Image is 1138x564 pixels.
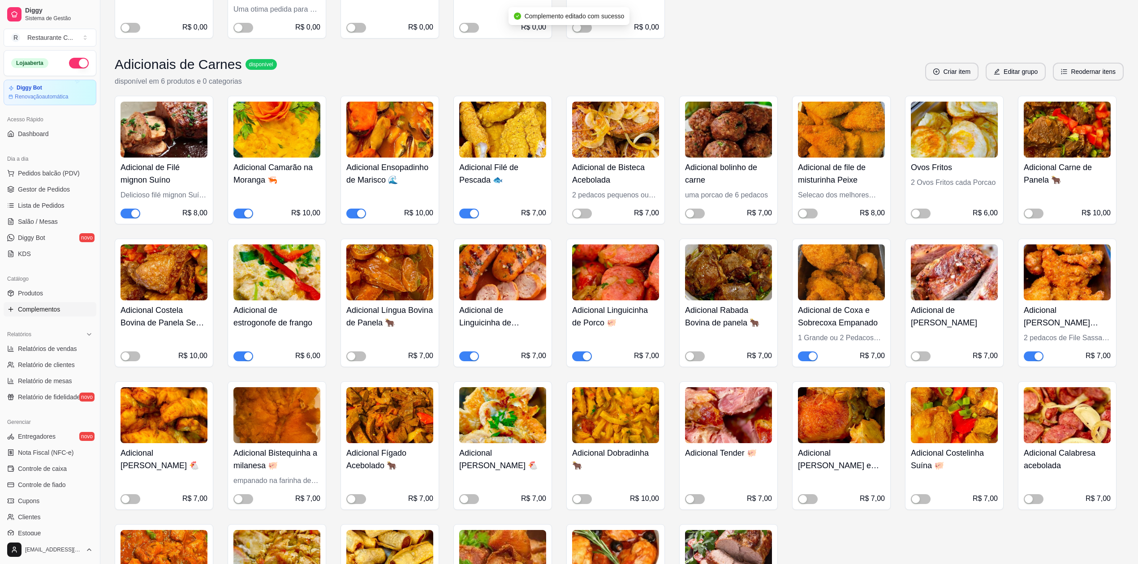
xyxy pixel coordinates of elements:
[18,464,67,473] span: Controle de caixa
[4,415,96,429] div: Gerenciar
[247,61,275,68] span: disponível
[798,333,885,343] div: 1 Grande ou 2 Pedacos pequenos empanado na farinha Panko
[404,208,433,218] div: R$ 10,00
[4,247,96,261] a: KDS
[346,387,433,443] img: product-image
[346,161,433,186] h4: Adicional Ensopadinho de Marisco 🌊
[182,208,207,218] div: R$ 8,00
[1024,304,1111,329] h4: Adicional [PERSON_NAME] crocante
[1061,68,1067,75] span: ordered-list
[18,185,70,194] span: Gestor de Pedidos
[911,102,998,158] img: product-image
[233,161,320,186] h4: Adicional Camarão na Moranga 🦐
[973,493,998,504] div: R$ 7,00
[994,68,1000,75] span: edit
[798,244,885,300] img: product-image
[4,390,96,404] a: Relatório de fidelidadenovo
[18,169,80,178] span: Pedidos balcão (PDV)
[572,190,659,201] div: 2 pedacos pequenos ou um grande
[459,447,546,472] h4: Adicional [PERSON_NAME] 🐔
[69,58,89,68] button: Alterar Status
[18,201,65,210] span: Lista de Pedidos
[911,447,998,472] h4: Adicional Costelinha Suína 🐖
[25,546,82,553] span: [EMAIL_ADDRESS][DOMAIN_NAME]
[986,63,1046,81] button: editEditar grupo
[634,22,659,33] div: R$ 0,00
[4,445,96,460] a: Nota Fiscal (NFC-e)
[233,4,320,15] div: Uma otima pedida para o pessoal que ama cachorro quente, vem 3 unidades
[685,190,772,201] div: uma porcao de 6 pedacos
[933,68,940,75] span: plus-circle
[521,208,546,218] div: R$ 7,00
[634,350,659,361] div: R$ 7,00
[973,350,998,361] div: R$ 7,00
[17,85,42,91] article: Diggy Bot
[911,244,998,300] img: product-image
[295,22,320,33] div: R$ 0,00
[459,387,546,443] img: product-image
[18,344,77,353] span: Relatórios de vendas
[25,7,93,15] span: Diggy
[408,22,433,33] div: R$ 0,00
[115,56,242,73] h3: Adicionais de Carnes
[4,29,96,47] button: Select a team
[233,244,320,300] img: product-image
[860,493,885,504] div: R$ 7,00
[4,510,96,524] a: Clientes
[572,387,659,443] img: product-image
[685,304,772,329] h4: Adicional Rabada Bovina de panela 🐂
[4,478,96,492] a: Controle de fiado
[860,208,885,218] div: R$ 8,00
[18,496,39,505] span: Cupons
[572,102,659,158] img: product-image
[459,102,546,158] img: product-image
[4,494,96,508] a: Cupons
[4,166,96,180] button: Pedidos balcão (PDV)
[18,360,75,369] span: Relatório de clientes
[685,102,772,158] img: product-image
[121,387,207,443] img: product-image
[18,249,31,258] span: KDS
[4,526,96,540] a: Estoque
[18,432,56,441] span: Entregadores
[295,493,320,504] div: R$ 7,00
[291,208,320,218] div: R$ 10,00
[925,63,979,81] button: plus-circleCriar item
[233,447,320,472] h4: Adicional Bistequinha a milanesa 🐖
[346,304,433,329] h4: Adicional Língua Bovina de Panela 🐂
[18,513,41,521] span: Clientes
[346,244,433,300] img: product-image
[798,161,885,186] h4: Adicional de file de misturinha Peixe
[121,102,207,158] img: product-image
[521,350,546,361] div: R$ 7,00
[18,393,80,402] span: Relatório de fidelidade
[25,15,93,22] span: Sistema de Gestão
[295,350,320,361] div: R$ 6,00
[11,58,48,68] div: Loja aberta
[747,493,772,504] div: R$ 7,00
[459,304,546,329] h4: Adicional de Linguicinha de [PERSON_NAME]
[4,302,96,316] a: Complementos
[1024,161,1111,186] h4: Adicional Carne de Panela 🐂
[233,304,320,329] h4: Adicional de estrogonofe de frango
[1024,447,1111,472] h4: Adicional Calabresa acebolada
[1024,387,1111,443] img: product-image
[4,127,96,141] a: Dashboard
[18,129,49,138] span: Dashboard
[18,305,60,314] span: Complementos
[4,342,96,356] a: Relatórios de vendas
[1024,244,1111,300] img: product-image
[4,214,96,229] a: Salão / Mesas
[911,387,998,443] img: product-image
[459,161,546,186] h4: Adicional Filé de Pescada 🐟
[4,429,96,444] a: Entregadoresnovo
[1086,350,1111,361] div: R$ 7,00
[911,304,998,329] h4: Adicional de [PERSON_NAME]
[233,475,320,486] div: empanado na farinha de rosca
[798,387,885,443] img: product-image
[459,244,546,300] img: product-image
[182,493,207,504] div: R$ 7,00
[1082,208,1111,218] div: R$ 10,00
[121,190,207,201] div: Delicioso filé mignon Suíno média de um pedaço grande ou dois menores
[346,102,433,158] img: product-image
